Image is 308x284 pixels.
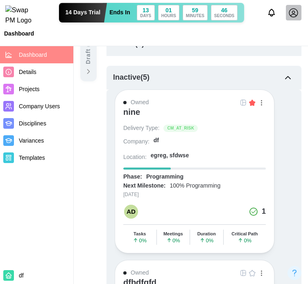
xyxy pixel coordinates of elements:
[131,98,149,107] div: Owned
[133,237,147,243] span: 0 %
[123,182,165,190] div: Next Milestone:
[19,154,45,161] span: Templates
[214,14,234,18] div: SECONDS
[151,152,189,160] div: egreg, sfdwse
[123,138,149,146] div: Company:
[19,272,24,279] span: df
[113,72,149,83] div: Inactive ( 5 )
[19,86,40,92] span: Projects
[197,231,216,237] div: Duration
[166,237,180,243] span: 0 %
[19,103,60,110] span: Company Users
[249,270,256,276] img: Empty Star
[123,107,266,124] a: nine
[167,125,194,132] span: CM_AT_RISK
[262,206,266,217] div: 1
[84,38,93,64] div: Draft ( 0 )
[123,107,140,117] div: nine
[231,231,258,237] div: Critical Path
[140,14,151,18] div: DAYS
[221,7,228,13] div: 46
[123,153,147,161] div: Location:
[19,120,46,127] span: Disciplines
[123,173,142,181] div: Phase:
[131,268,149,277] div: Owned
[124,205,138,219] div: AD
[239,268,248,277] button: Grid Icon
[19,69,36,75] span: Details
[143,7,149,13] div: 13
[163,231,183,237] div: Meetings
[186,14,204,18] div: MINUTES
[248,268,257,277] button: Empty Star
[123,191,266,199] div: [DATE]
[134,231,146,237] div: Tasks
[240,270,247,276] img: Grid Icon
[4,31,34,36] div: Dashboard
[154,136,159,145] div: df
[154,136,266,148] a: df
[192,7,199,13] div: 59
[238,237,251,243] span: 0 %
[240,99,247,106] img: Grid Icon
[146,173,183,181] div: Programming
[265,6,279,20] button: Notifications
[248,98,257,107] button: Filled Star
[5,5,38,26] img: Swap PM Logo
[165,7,172,13] div: 01
[123,124,159,132] div: Delivery Type:
[199,237,213,243] span: 0 %
[161,14,176,18] div: HOURS
[19,51,47,58] span: Dashboard
[59,3,107,22] div: 14 Days Trial
[239,98,248,107] button: Grid Icon
[249,99,256,106] img: Filled Star
[170,182,220,190] div: 100% Programming
[109,8,130,17] div: Ends In
[19,137,44,144] span: Variances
